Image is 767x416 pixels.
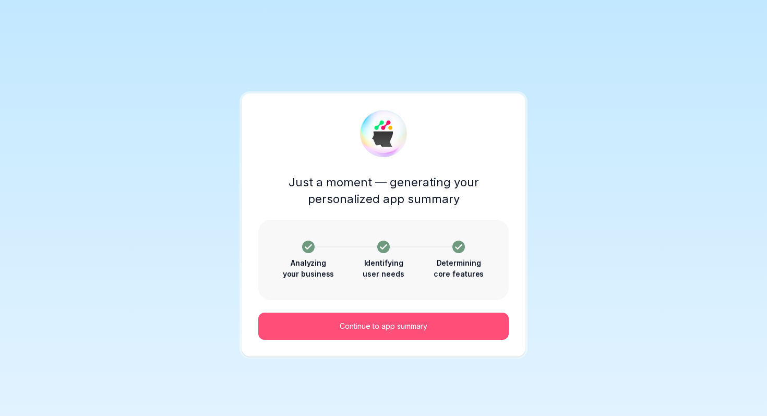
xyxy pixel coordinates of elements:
p: Determining core features [433,257,485,279]
p: Identifying user needs [357,257,410,279]
p: Just a moment — generating your personalized app summary [258,174,509,207]
p: Continue to app summary [340,320,427,332]
button: Continue to app summary [258,313,509,340]
p: Analyzing your business [282,257,334,279]
img: EasyMate Avatar [360,110,407,157]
